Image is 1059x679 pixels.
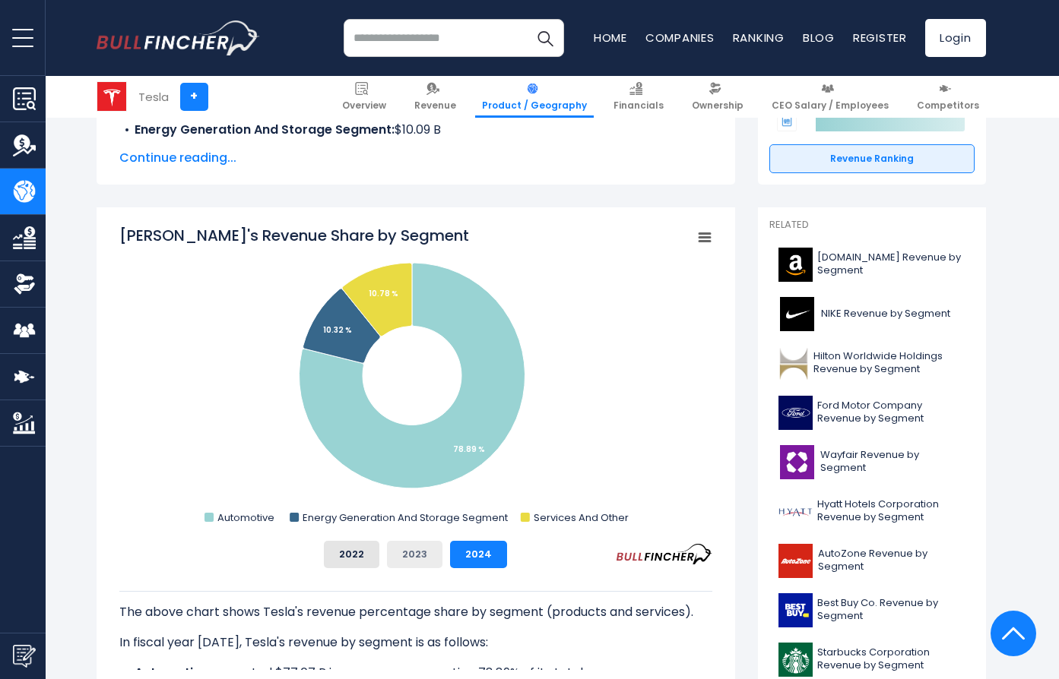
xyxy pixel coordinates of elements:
[614,99,664,112] span: Financials
[778,248,813,282] img: AMZN logo
[692,99,744,112] span: Ownership
[820,449,965,475] span: Wayfair Revenue by Segment
[817,597,965,623] span: Best Buy Co. Revenue by Segment
[778,396,813,430] img: F logo
[778,593,813,627] img: BBY logo
[817,646,965,672] span: Starbucks Corporation Revenue by Segment
[303,510,508,525] text: Energy Generation And Storage Segment
[97,82,126,111] img: TSLA logo
[407,76,463,118] a: Revenue
[817,251,965,277] span: [DOMAIN_NAME] Revenue by Segment
[180,83,208,111] a: +
[910,76,986,118] a: Competitors
[803,30,835,46] a: Blog
[119,225,469,246] tspan: [PERSON_NAME]'s Revenue Share by Segment
[769,343,975,384] a: Hilton Worldwide Holdings Revenue by Segment
[475,76,594,118] a: Product / Geography
[778,494,813,529] img: H logo
[769,491,975,532] a: Hyatt Hotels Corporation Revenue by Segment
[777,112,797,131] img: General Motors Company competitors logo
[645,30,715,46] a: Companies
[772,99,889,112] span: CEO Salary / Employees
[769,441,975,483] a: Wayfair Revenue by Segment
[778,544,814,578] img: AZO logo
[769,540,975,582] a: AutoZone Revenue by Segment
[323,324,352,336] tspan: 10.32 %
[526,19,564,57] button: Search
[607,76,671,118] a: Financials
[769,392,975,434] a: Ford Motor Company Revenue by Segment
[97,21,260,55] a: Go to homepage
[335,76,393,118] a: Overview
[917,99,979,112] span: Competitors
[324,541,379,568] button: 2022
[817,498,965,524] span: Hyatt Hotels Corporation Revenue by Segment
[778,297,816,331] img: NKE logo
[450,541,507,568] button: 2024
[217,510,274,525] text: Automotive
[778,346,810,381] img: HLT logo
[119,633,712,652] p: In fiscal year [DATE], Tesla's revenue by segment is as follows:
[925,19,986,57] a: Login
[817,400,965,425] span: Ford Motor Company Revenue by Segment
[778,445,816,479] img: W logo
[533,510,628,525] text: Services And Other
[733,30,785,46] a: Ranking
[482,99,587,112] span: Product / Geography
[769,219,975,232] p: Related
[119,225,712,529] svg: Tesla's Revenue Share by Segment
[135,121,395,138] b: Energy Generation And Storage Segment:
[821,308,950,321] span: NIKE Revenue by Segment
[765,76,896,118] a: CEO Salary / Employees
[685,76,750,118] a: Ownership
[594,30,627,46] a: Home
[453,444,485,455] tspan: 78.89 %
[342,99,386,112] span: Overview
[778,643,813,677] img: SBUX logo
[818,548,965,573] span: AutoZone Revenue by Segment
[119,603,712,621] p: The above chart shows Tesla's revenue percentage share by segment (products and services).
[369,288,398,299] tspan: 10.78 %
[97,21,260,55] img: bullfincher logo
[119,149,712,167] span: Continue reading...
[769,589,975,631] a: Best Buy Co. Revenue by Segment
[853,30,907,46] a: Register
[387,541,442,568] button: 2023
[13,273,36,295] img: Ownership
[138,88,169,106] div: Tesla
[414,99,456,112] span: Revenue
[119,121,712,139] li: $10.09 B
[769,293,975,335] a: NIKE Revenue by Segment
[769,144,975,173] a: Revenue Ranking
[769,244,975,286] a: [DOMAIN_NAME] Revenue by Segment
[813,350,965,376] span: Hilton Worldwide Holdings Revenue by Segment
